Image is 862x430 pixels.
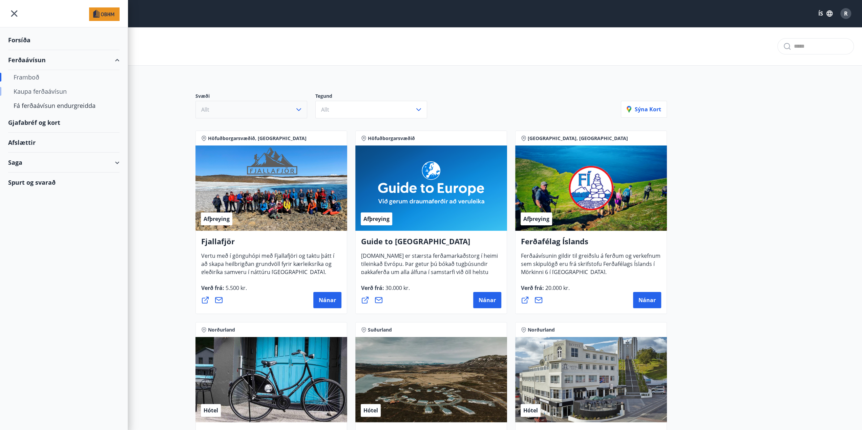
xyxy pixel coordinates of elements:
button: Nánar [633,292,661,308]
div: Kaupa ferðaávísun [14,84,114,98]
span: Allt [201,106,209,113]
p: Svæði [195,93,315,101]
span: Norðurland [208,326,235,333]
span: Höfuðborgarsvæðið [368,135,415,142]
div: Fá ferðaávísun endurgreidda [14,98,114,113]
span: Nánar [638,296,656,304]
h4: Guide to [GEOGRAPHIC_DATA] [361,236,501,252]
div: Gjafabréf og kort [8,113,120,133]
span: Hótel [363,407,378,414]
img: union_logo [89,7,120,21]
span: 5.500 kr. [224,284,247,292]
span: Norðurland [528,326,555,333]
span: Verð frá : [521,284,570,297]
span: Afþreying [204,215,230,223]
p: Tegund [315,93,435,101]
span: Hótel [204,407,218,414]
button: Sýna kort [621,101,667,118]
span: Afþreying [523,215,549,223]
span: Verð frá : [201,284,247,297]
button: ÍS [815,7,836,20]
span: R [844,10,848,17]
div: Ferðaávísun [8,50,120,70]
span: Afþreying [363,215,390,223]
button: Allt [195,101,307,118]
span: 30.000 kr. [384,284,410,292]
h4: Fjallafjör [201,236,341,252]
span: Höfuðborgarsvæðið, [GEOGRAPHIC_DATA] [208,135,307,142]
div: Forsíða [8,30,120,50]
button: Nánar [313,292,341,308]
span: Vertu með í gönguhópi með Fjallafjöri og taktu þátt í að skapa heilbrigðan grundvöll fyrir kærlei... [201,252,334,281]
span: Suðurland [368,326,392,333]
span: Allt [321,106,329,113]
span: [DOMAIN_NAME] er stærsta ferðamarkaðstorg í heimi tileinkað Evrópu. Þar getur þú bókað tugþúsundi... [361,252,498,297]
div: Afslættir [8,133,120,153]
span: [GEOGRAPHIC_DATA], [GEOGRAPHIC_DATA] [528,135,628,142]
button: Allt [315,101,427,118]
span: 20.000 kr. [544,284,570,292]
button: R [838,5,854,22]
div: Framboð [14,70,114,84]
span: Nánar [319,296,336,304]
span: Ferðaávísunin gildir til greiðslu á ferðum og verkefnum sem skipulögð eru frá skrifstofu Ferðafél... [521,252,660,281]
span: Nánar [479,296,496,304]
h4: Ferðafélag Íslands [521,236,661,252]
span: Verð frá : [361,284,410,297]
span: Hótel [523,407,538,414]
button: Nánar [473,292,501,308]
p: Sýna kort [627,106,661,113]
div: Spurt og svarað [8,173,120,192]
div: Saga [8,153,120,173]
button: menu [8,7,20,20]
